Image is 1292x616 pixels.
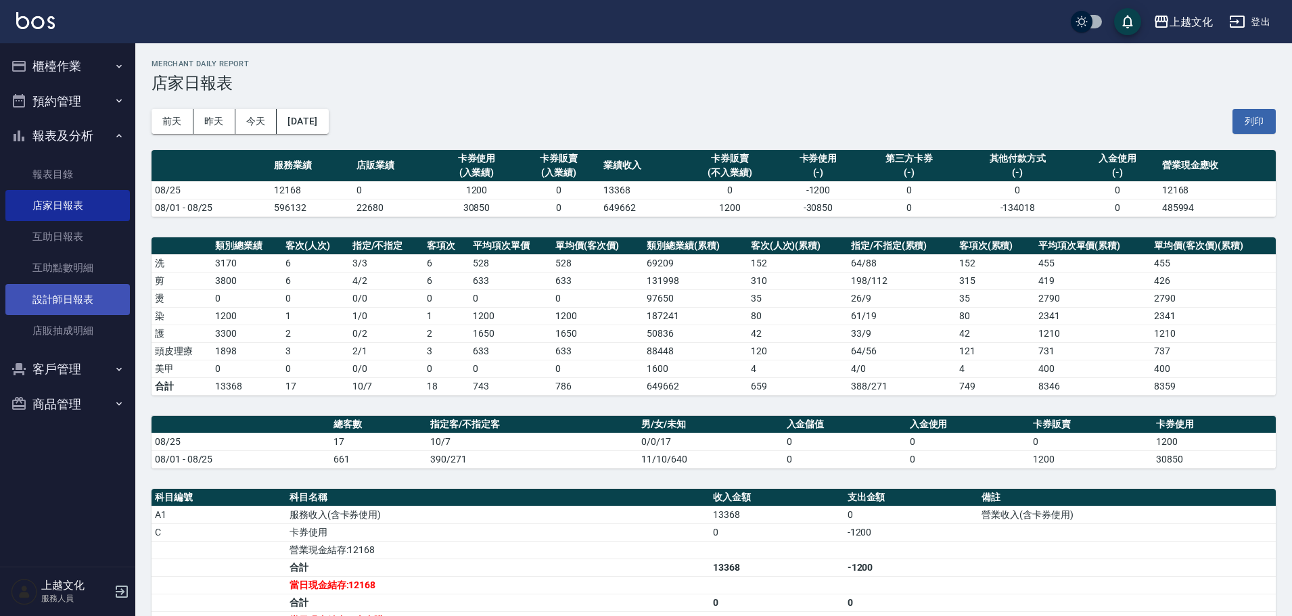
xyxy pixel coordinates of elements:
[1076,199,1159,216] td: 0
[235,109,277,134] button: 今天
[5,221,130,252] a: 互助日報表
[286,506,710,523] td: 服務收入(含卡券使用)
[1159,150,1276,182] th: 營業現金應收
[1159,199,1276,216] td: 485994
[1151,237,1276,255] th: 單均價(客次價)(累積)
[1224,9,1276,34] button: 登出
[212,272,282,289] td: 3800
[282,272,349,289] td: 6
[152,237,1276,396] table: a dense table
[152,433,330,450] td: 08/25
[152,506,286,523] td: A1
[152,416,1276,469] table: a dense table
[844,489,979,506] th: 支出金額
[956,377,1035,395] td: 749
[436,199,518,216] td: 30850
[330,433,427,450] td: 17
[1153,450,1276,468] td: 30850
[643,377,747,395] td: 649662
[517,199,600,216] td: 0
[282,307,349,325] td: 1
[423,307,469,325] td: 1
[427,450,638,468] td: 390/271
[783,433,906,450] td: 0
[286,559,710,576] td: 合計
[848,254,956,272] td: 64 / 88
[5,84,130,119] button: 預約管理
[643,325,747,342] td: 50836
[862,166,955,180] div: (-)
[152,325,212,342] td: 護
[5,118,130,153] button: 報表及分析
[152,199,271,216] td: 08/01 - 08/25
[1153,433,1276,450] td: 1200
[1153,416,1276,433] th: 卡券使用
[600,150,683,182] th: 業績收入
[643,254,747,272] td: 69209
[686,166,774,180] div: (不入業績)
[349,272,424,289] td: 4 / 2
[859,181,959,199] td: 0
[683,199,777,216] td: 1200
[330,450,427,468] td: 661
[41,592,110,605] p: 服務人員
[282,237,349,255] th: 客次(人次)
[1035,325,1151,342] td: 1210
[11,578,38,605] img: Person
[423,325,469,342] td: 2
[349,237,424,255] th: 指定/不指定
[212,377,282,395] td: 13368
[683,181,777,199] td: 0
[521,151,597,166] div: 卡券販賣
[469,254,552,272] td: 528
[282,289,349,307] td: 0
[747,307,848,325] td: 80
[212,307,282,325] td: 1200
[286,594,710,611] td: 合計
[643,307,747,325] td: 187241
[212,289,282,307] td: 0
[906,450,1030,468] td: 0
[747,325,848,342] td: 42
[1151,325,1276,342] td: 1210
[710,523,844,541] td: 0
[427,433,638,450] td: 10/7
[552,289,643,307] td: 0
[212,254,282,272] td: 3170
[552,360,643,377] td: 0
[747,237,848,255] th: 客次(人次)(累積)
[747,360,848,377] td: 4
[152,74,1276,93] h3: 店家日報表
[747,272,848,289] td: 310
[5,387,130,422] button: 商品管理
[848,307,956,325] td: 61 / 19
[469,325,552,342] td: 1650
[1232,109,1276,134] button: 列印
[349,342,424,360] td: 2 / 1
[643,360,747,377] td: 1600
[152,272,212,289] td: 剪
[5,159,130,190] a: 報表目錄
[1080,166,1155,180] div: (-)
[1151,272,1276,289] td: 426
[152,60,1276,68] h2: Merchant Daily Report
[1159,181,1276,199] td: 12168
[1035,377,1151,395] td: 8346
[643,272,747,289] td: 131998
[552,325,643,342] td: 1650
[439,151,515,166] div: 卡券使用
[152,489,286,506] th: 科目編號
[1114,8,1141,35] button: save
[600,199,683,216] td: 649662
[1035,342,1151,360] td: 731
[848,237,956,255] th: 指定/不指定(累積)
[271,199,353,216] td: 596132
[41,579,110,592] h5: 上越文化
[747,342,848,360] td: 120
[517,181,600,199] td: 0
[152,307,212,325] td: 染
[282,360,349,377] td: 0
[638,433,783,450] td: 0/0/17
[1170,14,1213,30] div: 上越文化
[423,342,469,360] td: 3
